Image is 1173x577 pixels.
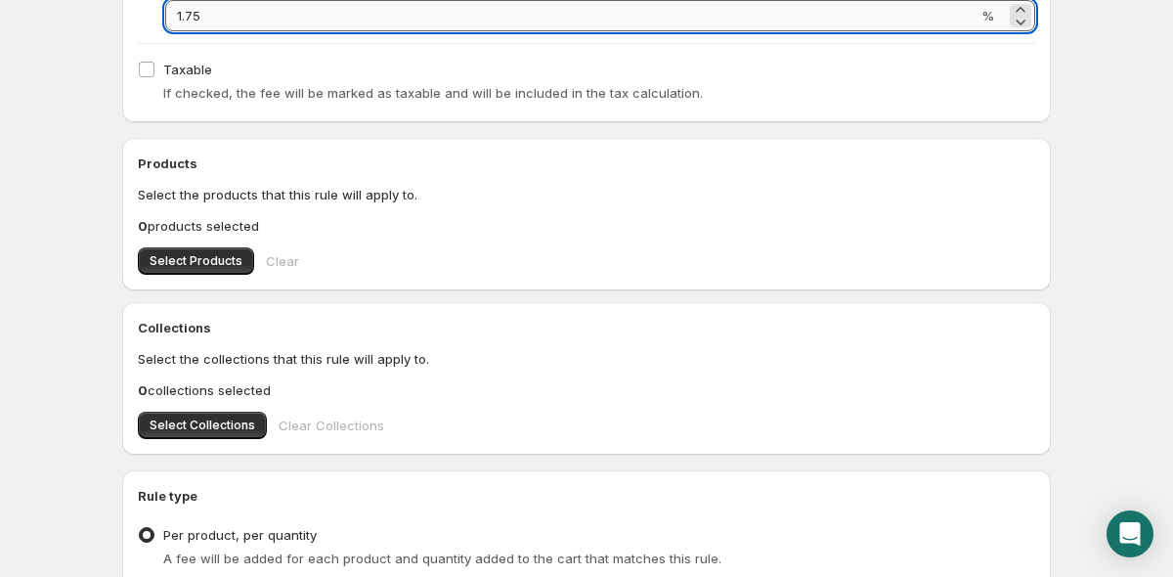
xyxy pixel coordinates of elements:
[138,318,1035,337] h2: Collections
[150,418,255,433] span: Select Collections
[138,185,1035,204] p: Select the products that this rule will apply to.
[138,154,1035,173] h2: Products
[150,253,242,269] span: Select Products
[138,380,1035,400] p: collections selected
[138,349,1035,369] p: Select the collections that this rule will apply to.
[138,382,148,398] b: 0
[138,247,254,275] button: Select Products
[138,216,1035,236] p: products selected
[163,85,703,101] span: If checked, the fee will be marked as taxable and will be included in the tax calculation.
[981,8,994,23] span: %
[163,551,721,566] span: A fee will be added for each product and quantity added to the cart that matches this rule.
[163,62,212,77] span: Taxable
[138,412,267,439] button: Select Collections
[1107,510,1153,557] div: Open Intercom Messenger
[163,527,317,543] span: Per product, per quantity
[138,486,1035,506] h2: Rule type
[138,218,148,234] b: 0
